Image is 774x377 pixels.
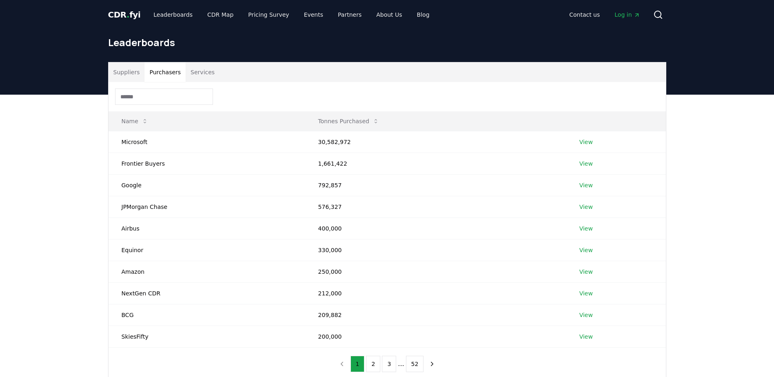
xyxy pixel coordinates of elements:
[563,7,646,22] nav: Main
[109,62,145,82] button: Suppliers
[579,311,593,319] a: View
[144,62,186,82] button: Purchasers
[109,282,305,304] td: NextGen CDR
[579,160,593,168] a: View
[305,174,566,196] td: 792,857
[331,7,368,22] a: Partners
[305,304,566,326] td: 209,882
[305,282,566,304] td: 212,000
[109,196,305,217] td: JPMorgan Chase
[579,203,593,211] a: View
[579,333,593,341] a: View
[201,7,240,22] a: CDR Map
[305,326,566,347] td: 200,000
[579,268,593,276] a: View
[109,304,305,326] td: BCG
[370,7,408,22] a: About Us
[186,62,220,82] button: Services
[305,261,566,282] td: 250,000
[109,261,305,282] td: Amazon
[312,113,386,129] button: Tonnes Purchased
[297,7,330,22] a: Events
[109,217,305,239] td: Airbus
[109,174,305,196] td: Google
[563,7,606,22] a: Contact us
[109,239,305,261] td: Equinor
[108,9,141,20] a: CDR.fyi
[109,326,305,347] td: SkiesFifty
[350,356,365,372] button: 1
[305,217,566,239] td: 400,000
[614,11,640,19] span: Log in
[382,356,396,372] button: 3
[305,131,566,153] td: 30,582,972
[579,181,593,189] a: View
[366,356,380,372] button: 2
[579,224,593,233] a: View
[305,196,566,217] td: 576,327
[406,356,424,372] button: 52
[147,7,436,22] nav: Main
[425,356,439,372] button: next page
[579,289,593,297] a: View
[109,131,305,153] td: Microsoft
[108,10,141,20] span: CDR fyi
[608,7,646,22] a: Log in
[398,359,404,369] li: ...
[126,10,129,20] span: .
[242,7,295,22] a: Pricing Survey
[579,138,593,146] a: View
[115,113,155,129] button: Name
[109,153,305,174] td: Frontier Buyers
[147,7,199,22] a: Leaderboards
[410,7,436,22] a: Blog
[108,36,666,49] h1: Leaderboards
[305,153,566,174] td: 1,661,422
[305,239,566,261] td: 330,000
[579,246,593,254] a: View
